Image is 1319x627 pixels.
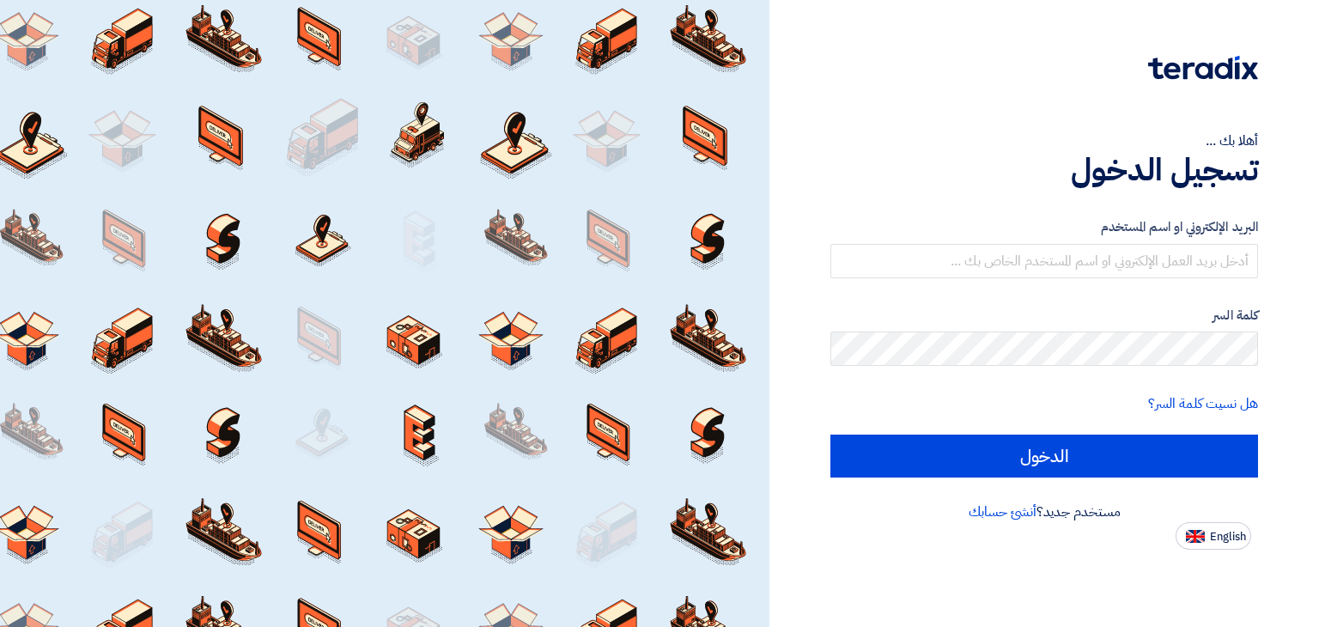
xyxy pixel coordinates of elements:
[1186,530,1205,543] img: en-US.png
[830,244,1258,278] input: أدخل بريد العمل الإلكتروني او اسم المستخدم الخاص بك ...
[830,306,1258,326] label: كلمة السر
[830,502,1258,522] div: مستخدم جديد؟
[1148,56,1258,80] img: Teradix logo
[1148,393,1258,414] a: هل نسيت كلمة السر؟
[1210,531,1246,543] span: English
[830,151,1258,189] h1: تسجيل الدخول
[830,435,1258,478] input: الدخول
[1176,522,1251,550] button: English
[830,131,1258,151] div: أهلا بك ...
[969,502,1036,522] a: أنشئ حسابك
[830,217,1258,237] label: البريد الإلكتروني او اسم المستخدم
